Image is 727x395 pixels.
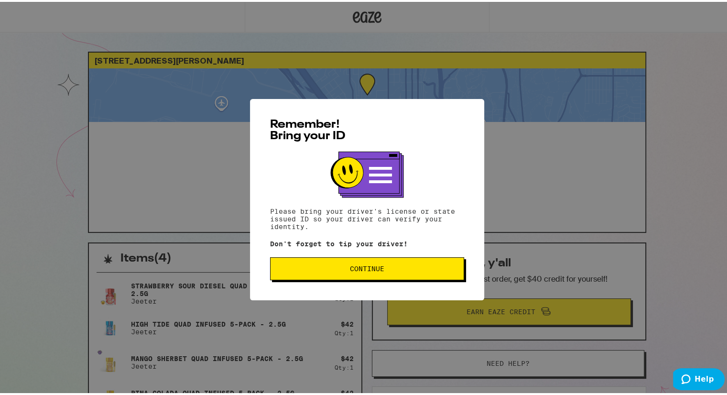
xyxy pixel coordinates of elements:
[270,117,346,140] span: Remember! Bring your ID
[673,366,725,390] iframe: Opens a widget where you can find more information
[270,238,464,246] p: Don't forget to tip your driver!
[270,255,464,278] button: Continue
[350,263,384,270] span: Continue
[270,206,464,229] p: Please bring your driver's license or state issued ID so your driver can verify your identity.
